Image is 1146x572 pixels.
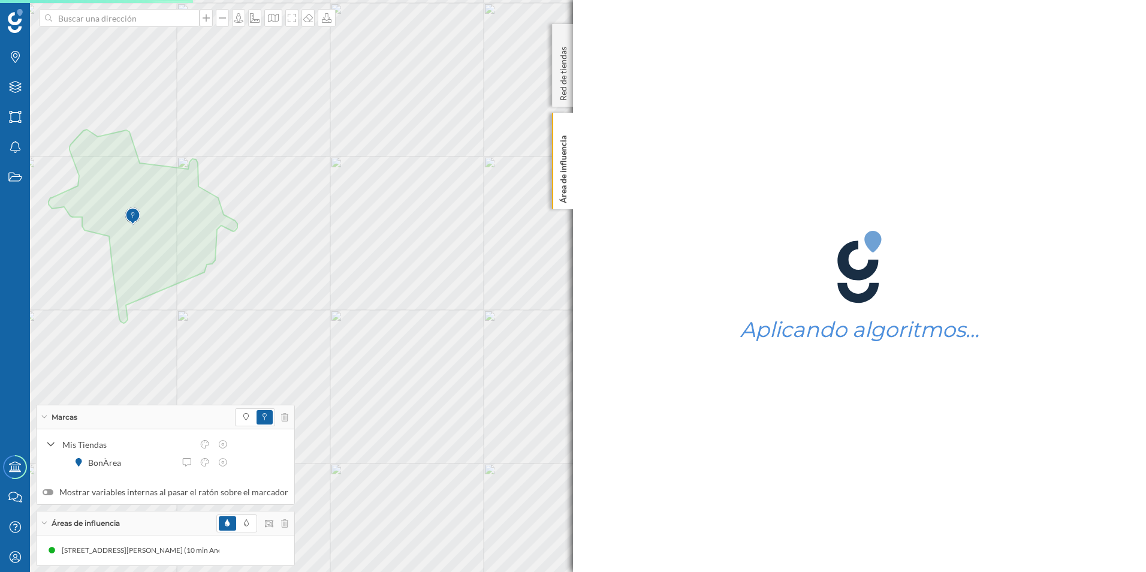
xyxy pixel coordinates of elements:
[557,42,569,101] p: Red de tiendas
[88,456,127,469] div: BonÀrea
[125,204,140,228] img: Marker
[557,131,569,203] p: Área de influencia
[52,518,120,529] span: Áreas de influencia
[740,318,979,341] h1: Aplicando algoritmos…
[62,544,247,556] div: [STREET_ADDRESS][PERSON_NAME] (10 min Andando)
[52,412,77,423] span: Marcas
[43,486,288,498] label: Mostrar variables internas al pasar el ratón sobre el marcador
[8,9,23,33] img: Geoblink Logo
[62,438,193,451] div: Mis Tiendas
[24,8,67,19] span: Soporte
